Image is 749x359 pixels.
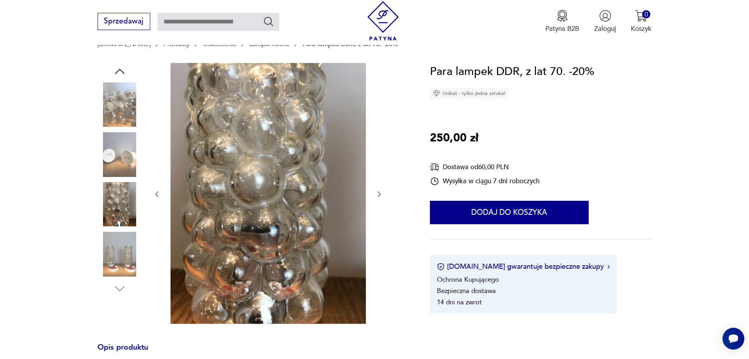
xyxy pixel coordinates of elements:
div: Wysyłka w ciągu 7 dni roboczych [430,177,540,186]
a: Ikona medaluPatyna B2B [545,10,579,33]
p: Zaloguj [594,24,616,33]
img: Ikona diamentu [433,90,440,97]
a: [DOMAIN_NAME] [98,40,151,48]
a: Sprzedawaj [98,19,150,25]
button: 0Koszyk [631,10,651,33]
img: Ikona dostawy [430,162,439,172]
button: [DOMAIN_NAME] gwarantuje bezpieczne zakupy [437,262,610,271]
button: Sprzedawaj [98,13,150,30]
a: Oświetlenie [202,40,236,48]
p: Patyna B2B [545,24,579,33]
p: Para lampek DDR, z lat 70. -20% [302,40,398,48]
img: Ikona strzałki w prawo [607,265,610,269]
h1: Para lampek DDR, z lat 70. -20% [430,63,595,81]
a: Produkty [163,40,190,48]
img: Ikona medalu [556,10,568,22]
img: Ikonka użytkownika [599,10,611,22]
button: Szukaj [263,16,274,27]
iframe: Smartsupp widget button [722,328,744,350]
p: Koszyk [631,24,651,33]
div: Dostawa od 60,00 PLN [430,162,540,172]
li: Ochrona Kupującego [437,275,499,284]
img: Patyna - sklep z meblami i dekoracjami vintage [364,1,403,41]
button: Dodaj do koszyka [430,201,589,224]
div: 0 [642,10,650,18]
button: Patyna B2B [545,10,579,33]
img: Zdjęcie produktu Para lampek DDR, z lat 70. -20% [98,232,142,276]
a: Lampki nocne [249,40,289,48]
img: Zdjęcie produktu Para lampek DDR, z lat 70. -20% [98,182,142,227]
img: Zdjęcie produktu Para lampek DDR, z lat 70. -20% [170,63,366,324]
div: Unikat - tylko jedna sztuka! [430,88,509,99]
img: Ikona certyfikatu [437,263,445,271]
p: 250,00 zł [430,129,478,147]
button: Zaloguj [594,10,616,33]
img: Zdjęcie produktu Para lampek DDR, z lat 70. -20% [98,132,142,177]
img: Zdjęcie produktu Para lampek DDR, z lat 70. -20% [98,82,142,127]
li: Bezpieczna dostawa [437,286,496,295]
li: 14 dni na zwrot [437,298,482,307]
img: Ikona koszyka [635,10,647,22]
